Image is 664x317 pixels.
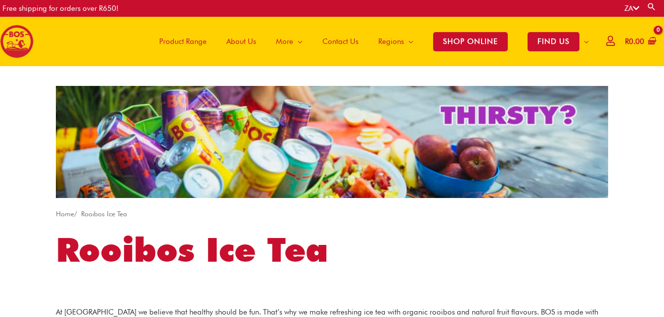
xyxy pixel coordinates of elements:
a: ZA [624,4,639,13]
img: screenshot [56,86,608,198]
span: FIND US [528,32,579,51]
span: More [276,27,293,56]
nav: Breadcrumb [56,208,608,220]
a: More [266,17,312,66]
span: SHOP ONLINE [433,32,508,51]
a: Regions [368,17,423,66]
a: Home [56,210,74,218]
a: Contact Us [312,17,368,66]
a: About Us [217,17,266,66]
nav: Site Navigation [142,17,599,66]
a: SHOP ONLINE [423,17,518,66]
bdi: 0.00 [625,37,644,46]
h1: Rooibos Ice Tea [56,227,608,273]
a: Search button [647,2,657,11]
span: Product Range [159,27,207,56]
span: Contact Us [322,27,358,56]
span: About Us [226,27,256,56]
span: R [625,37,629,46]
a: View Shopping Cart, empty [623,31,657,53]
a: Product Range [149,17,217,66]
span: Regions [378,27,404,56]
